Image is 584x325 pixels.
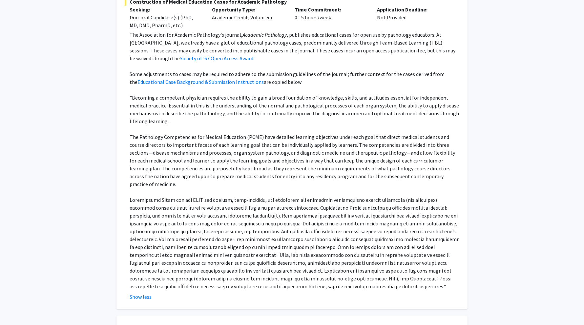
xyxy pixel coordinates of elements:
p: Opportunity Type: [212,6,284,13]
div: 0 - 5 hours/week [290,6,372,29]
p: Some adjustments to cases may be required to adhere to the submission guidelines of the journal; ... [130,70,459,86]
a: Educational Case Background & Submission Instructions [137,79,264,85]
p: Application Deadline: [377,6,449,13]
a: Society of '67 Open Access Award [180,55,253,62]
iframe: Chat [5,296,28,320]
p: Seeking: [130,6,202,13]
p: "Becoming a competent physician requires the ability to gain a broad foundation of knowledge, ski... [130,94,459,125]
p: The Association for Academic Pathology's journal, , publishes educational cases for open use by p... [130,31,459,62]
p: The Pathology Competencies for Medical Education (PCME) have detailed learning objectives under e... [130,133,459,188]
div: Not Provided [372,6,454,29]
div: Academic Credit, Volunteer [207,6,289,29]
em: Academic Pathology [242,31,287,38]
p: Loremipsumd Sitam con adi ELIT sed doeiusm, temp‐incididu, utl etdolorem ali enimadmin veniamquis... [130,196,459,290]
p: Time Commitment: [295,6,367,13]
button: Show less [130,293,152,301]
div: Doctoral Candidate(s) (PhD, MD, DMD, PharmD, etc.) [130,13,202,29]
